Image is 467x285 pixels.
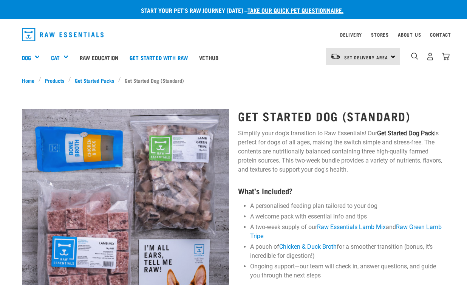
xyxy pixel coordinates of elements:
li: Ongoing support—our team will check in, answer questions, and guide you through the next steps [250,262,445,280]
img: user.png [426,53,434,60]
a: Chicken & Duck Broth [279,243,337,250]
li: A pouch of for a smoother transition (bonus, it's incredible for digestion!) [250,242,445,260]
a: Raw Education [74,42,124,73]
a: take our quick pet questionnaire. [247,8,343,12]
img: home-icon@2x.png [442,53,450,60]
a: Cat [51,53,60,62]
nav: breadcrumbs [22,76,445,84]
li: A welcome pack with essential info and tips [250,212,445,221]
a: Dog [22,53,31,62]
a: Delivery [340,33,362,36]
a: Get started with Raw [124,42,193,73]
a: Raw Essentials Lamb Mix [317,223,386,231]
a: Products [41,76,68,84]
li: A two-week supply of our and [250,223,445,241]
a: About Us [398,33,421,36]
img: van-moving.png [330,53,340,60]
img: home-icon-1@2x.png [411,53,418,60]
span: Set Delivery Area [344,56,388,59]
strong: Get Started Dog Pack [377,130,434,137]
a: Contact [430,33,451,36]
li: A personalised feeding plan tailored to your dog [250,201,445,211]
h1: Get Started Dog (Standard) [238,109,445,123]
nav: dropdown navigation [16,25,451,44]
a: Vethub [193,42,224,73]
strong: What’s Included? [238,189,292,193]
a: Get Started Packs [71,76,118,84]
p: Simplify your dog’s transition to Raw Essentials! Our is perfect for dogs of all ages, making the... [238,129,445,174]
img: Raw Essentials Logo [22,28,104,41]
a: Home [22,76,39,84]
a: Stores [371,33,389,36]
